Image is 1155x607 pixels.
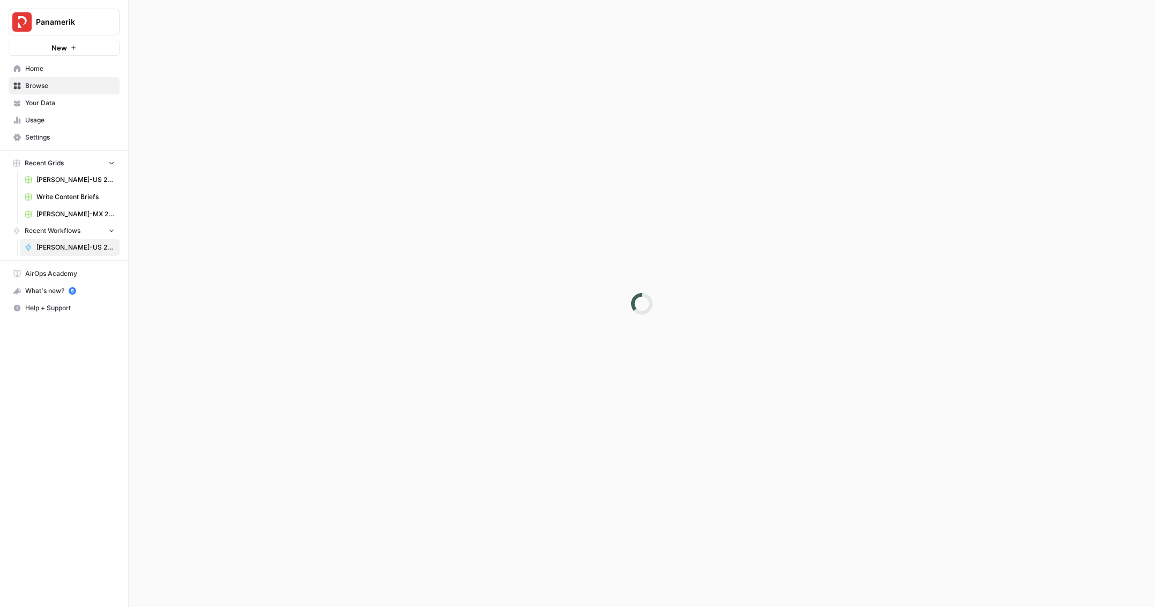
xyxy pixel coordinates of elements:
[36,192,115,202] span: Write Content Briefs
[20,239,120,256] a: [PERSON_NAME]-US 2025 (Importado de MX)
[9,155,120,171] button: Recent Grids
[25,226,80,236] span: Recent Workflows
[36,17,101,27] span: Panamerik
[9,77,120,94] a: Browse
[25,81,115,91] span: Browse
[20,188,120,206] a: Write Content Briefs
[9,299,120,317] button: Help + Support
[9,282,120,299] button: What's new? 5
[20,206,120,223] a: [PERSON_NAME]-MX 2025 Posts
[9,112,120,129] a: Usage
[9,283,119,299] div: What's new?
[36,175,115,185] span: [PERSON_NAME]-US 2025 (Importado de MX) Grid
[9,60,120,77] a: Home
[25,303,115,313] span: Help + Support
[69,287,76,295] a: 5
[36,243,115,252] span: [PERSON_NAME]-US 2025 (Importado de MX)
[36,209,115,219] span: [PERSON_NAME]-MX 2025 Posts
[25,133,115,142] span: Settings
[71,288,73,294] text: 5
[9,94,120,112] a: Your Data
[9,129,120,146] a: Settings
[9,9,120,35] button: Workspace: Panamerik
[9,265,120,282] a: AirOps Academy
[20,171,120,188] a: [PERSON_NAME]-US 2025 (Importado de MX) Grid
[25,98,115,108] span: Your Data
[25,64,115,74] span: Home
[25,158,64,168] span: Recent Grids
[9,40,120,56] button: New
[51,42,67,53] span: New
[25,269,115,279] span: AirOps Academy
[9,223,120,239] button: Recent Workflows
[25,115,115,125] span: Usage
[12,12,32,32] img: Panamerik Logo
